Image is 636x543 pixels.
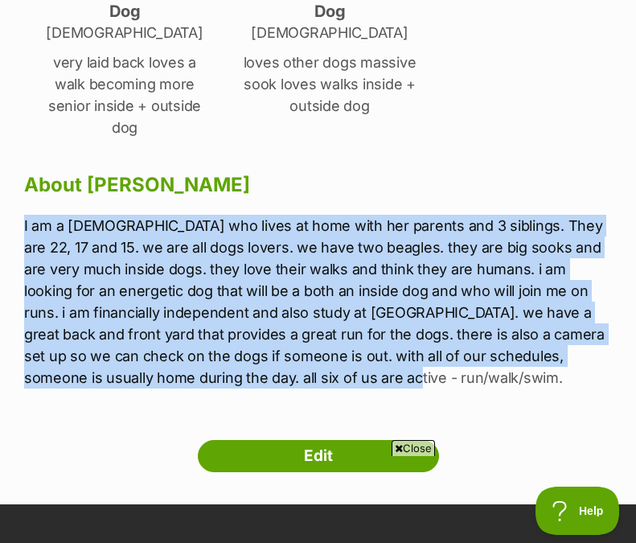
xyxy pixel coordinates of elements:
span: Close [392,440,435,456]
p: very laid back loves a walk becoming more senior inside + outside dog [36,51,213,138]
h3: About [PERSON_NAME] [24,174,612,196]
p: [DEMOGRAPHIC_DATA] [241,22,418,43]
iframe: Advertisement [26,463,611,535]
iframe: Help Scout Beacon - Open [535,487,620,535]
p: I am a [DEMOGRAPHIC_DATA] who lives at home with her parents and 3 siblings. They are 22, 17 and ... [24,215,612,389]
p: loves other dogs massive sook loves walks inside + outside dog [241,51,418,117]
p: [DEMOGRAPHIC_DATA] [36,22,213,43]
a: Edit [198,440,439,472]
